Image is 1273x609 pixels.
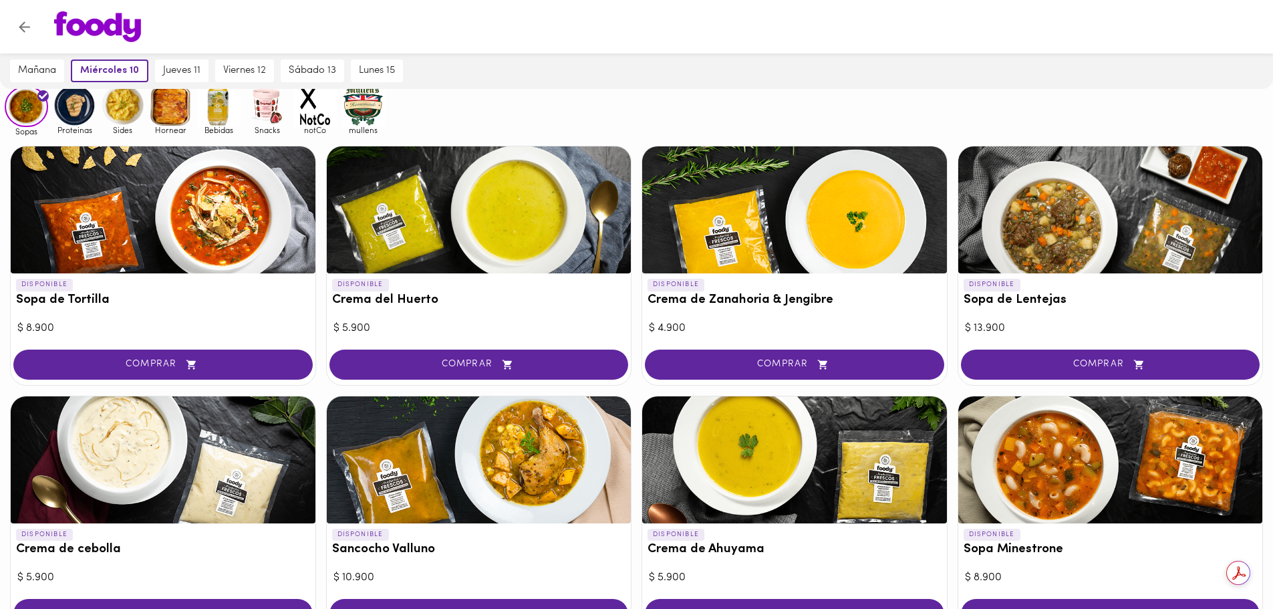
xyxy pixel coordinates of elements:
[53,84,96,127] img: Proteinas
[329,350,629,380] button: COMPRAR
[5,86,48,128] img: Sopas
[662,359,928,370] span: COMPRAR
[327,146,631,273] div: Crema del Huerto
[648,543,942,557] h3: Crema de Ahuyama
[648,529,704,541] p: DISPONIBLE
[11,396,315,523] div: Crema de cebolla
[333,321,625,336] div: $ 5.900
[359,65,395,77] span: lunes 15
[346,359,612,370] span: COMPRAR
[71,59,148,82] button: miércoles 10
[197,126,241,134] span: Bebidas
[332,293,626,308] h3: Crema del Huerto
[964,279,1020,291] p: DISPONIBLE
[649,321,940,336] div: $ 4.900
[965,321,1256,336] div: $ 13.900
[642,396,947,523] div: Crema de Ahuyama
[964,529,1020,541] p: DISPONIBLE
[958,396,1263,523] div: Sopa Minestrone
[10,59,64,82] button: mañana
[54,11,141,42] img: logo.png
[245,126,289,134] span: Snacks
[101,126,144,134] span: Sides
[333,570,625,586] div: $ 10.900
[163,65,200,77] span: jueves 11
[961,350,1260,380] button: COMPRAR
[223,65,266,77] span: viernes 12
[245,84,289,127] img: Snacks
[351,59,403,82] button: lunes 15
[958,146,1263,273] div: Sopa de Lentejas
[155,59,208,82] button: jueves 11
[18,65,56,77] span: mañana
[5,127,48,136] span: Sopas
[648,279,704,291] p: DISPONIBLE
[149,84,192,127] img: Hornear
[17,321,309,336] div: $ 8.900
[11,146,315,273] div: Sopa de Tortilla
[341,126,385,134] span: mullens
[16,543,310,557] h3: Crema de cebolla
[16,293,310,308] h3: Sopa de Tortilla
[289,65,336,77] span: sábado 13
[1195,531,1260,596] iframe: Messagebird Livechat Widget
[80,65,139,77] span: miércoles 10
[30,359,296,370] span: COMPRAR
[101,84,144,127] img: Sides
[281,59,344,82] button: sábado 13
[649,570,940,586] div: $ 5.900
[17,570,309,586] div: $ 5.900
[16,279,73,291] p: DISPONIBLE
[293,84,337,127] img: notCo
[332,543,626,557] h3: Sancocho Valluno
[332,279,389,291] p: DISPONIBLE
[13,350,313,380] button: COMPRAR
[645,350,944,380] button: COMPRAR
[149,126,192,134] span: Hornear
[341,84,385,127] img: mullens
[978,359,1244,370] span: COMPRAR
[642,146,947,273] div: Crema de Zanahoria & Jengibre
[964,543,1258,557] h3: Sopa Minestrone
[648,293,942,308] h3: Crema de Zanahoria & Jengibre
[332,529,389,541] p: DISPONIBLE
[8,11,41,43] button: Volver
[964,293,1258,308] h3: Sopa de Lentejas
[293,126,337,134] span: notCo
[16,529,73,541] p: DISPONIBLE
[197,84,241,127] img: Bebidas
[215,59,274,82] button: viernes 12
[327,396,631,523] div: Sancocho Valluno
[53,126,96,134] span: Proteinas
[965,570,1256,586] div: $ 8.900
